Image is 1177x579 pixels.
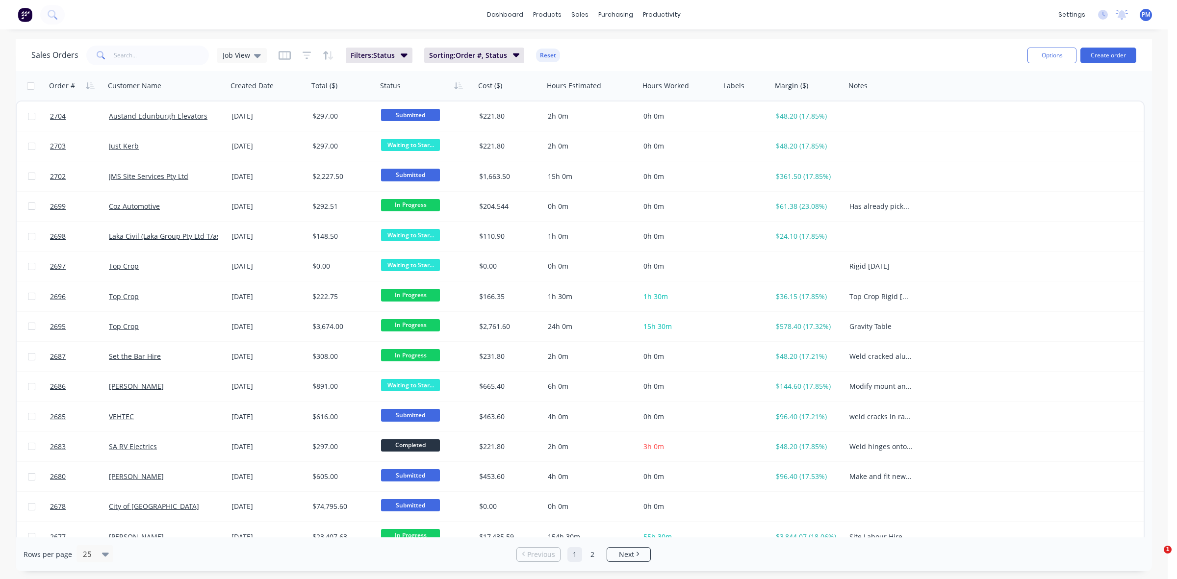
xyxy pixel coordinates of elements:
div: Hours Worked [642,81,689,91]
div: $74,795.60 [312,502,370,511]
span: In Progress [381,349,440,361]
div: Status [380,81,401,91]
span: Submitted [381,469,440,481]
div: products [528,7,566,22]
div: $110.90 [479,231,537,241]
span: 55h 30m [643,532,672,541]
div: 2h 0m [548,111,631,121]
div: sales [566,7,593,22]
a: SA RV Electrics [109,442,157,451]
a: 2685 [50,402,109,431]
a: 2686 [50,372,109,401]
a: 2680 [50,462,109,491]
div: 0h 0m [548,261,631,271]
span: 15h 30m [643,322,672,331]
a: 2702 [50,162,109,191]
span: Rows per page [24,550,72,559]
div: $1,663.50 [479,172,537,181]
span: Filters: Status [351,50,395,60]
div: $308.00 [312,352,370,361]
div: [DATE] [231,172,305,181]
div: $221.80 [479,111,537,121]
span: Completed [381,439,440,452]
div: 4h 0m [548,412,631,422]
div: $36.15 (17.85%) [776,292,838,302]
a: 2683 [50,432,109,461]
ul: Pagination [512,547,655,562]
span: 2697 [50,261,66,271]
a: [PERSON_NAME] [109,532,164,541]
div: $204.544 [479,201,537,211]
a: City of [GEOGRAPHIC_DATA] [109,502,199,511]
a: [PERSON_NAME] [109,381,164,391]
div: $3,844.07 (18.06%) [776,532,838,542]
div: $297.00 [312,442,370,452]
img: Factory [18,7,32,22]
button: Filters:Status [346,48,412,63]
a: Set the Bar Hire [109,352,161,361]
span: 2699 [50,201,66,211]
div: $221.80 [479,442,537,452]
span: Waiting to Star... [381,379,440,391]
div: $231.80 [479,352,537,361]
span: In Progress [381,529,440,541]
a: 2696 [50,282,109,311]
a: Page 2 [585,547,600,562]
div: settings [1053,7,1090,22]
span: 2702 [50,172,66,181]
div: $24.10 (17.85%) [776,231,838,241]
div: $297.00 [312,141,370,151]
a: 2704 [50,101,109,131]
button: Sorting:Order #, Status [424,48,525,63]
div: $2,227.50 [312,172,370,181]
div: $222.75 [312,292,370,302]
span: Submitted [381,409,440,421]
div: $891.00 [312,381,370,391]
span: 2687 [50,352,66,361]
div: $292.51 [312,201,370,211]
div: [DATE] [231,532,305,542]
a: Page 1 is your current page [567,547,582,562]
div: $0.00 [479,502,537,511]
a: dashboard [482,7,528,22]
span: Job View [223,50,250,60]
button: Reset [536,49,560,62]
span: 0h 0m [643,381,664,391]
div: Gravity Table [849,322,913,331]
div: $48.20 (17.85%) [776,111,838,121]
div: Weld hinges onto gate post, fabricate plates to bolt to gate as drawing [849,442,913,452]
div: $297.00 [312,111,370,121]
div: [DATE] [231,381,305,391]
span: In Progress [381,289,440,301]
div: Customer Name [108,81,161,91]
span: Submitted [381,499,440,511]
span: 0h 0m [643,472,664,481]
a: Top Crop [109,322,139,331]
div: [DATE] [231,412,305,422]
div: 15h 0m [548,172,631,181]
a: 2677 [50,522,109,552]
span: 0h 0m [643,352,664,361]
a: Previous page [517,550,560,559]
span: 2685 [50,412,66,422]
div: $48.20 (17.85%) [776,141,838,151]
span: 1 [1164,546,1172,554]
div: 2h 0m [548,141,631,151]
a: Just Kerb [109,141,139,151]
div: productivity [638,7,686,22]
span: 2680 [50,472,66,481]
div: $48.20 (17.85%) [776,442,838,452]
span: 2698 [50,231,66,241]
span: 0h 0m [643,172,664,181]
div: 154h 30m [548,532,631,542]
div: Weld cracked aluminum post, repair aluminum ring. [849,352,913,361]
div: Order # [49,81,75,91]
div: $166.35 [479,292,537,302]
div: Top Crop Rigid [DATE] [849,292,913,302]
div: 6h 0m [548,381,631,391]
div: Cost ($) [478,81,502,91]
input: Search... [114,46,209,65]
span: 0h 0m [643,412,664,421]
div: $96.40 (17.21%) [776,412,838,422]
div: $96.40 (17.53%) [776,472,838,481]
